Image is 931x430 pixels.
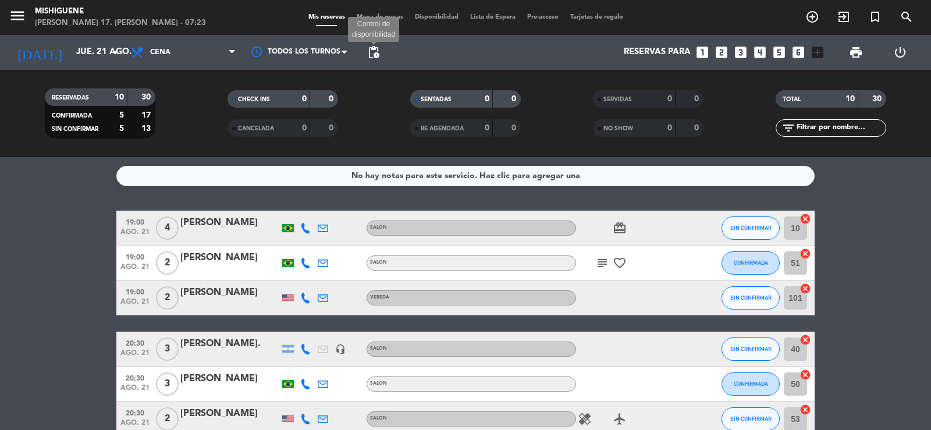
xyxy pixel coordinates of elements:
[238,126,274,132] span: CANCELADA
[156,372,179,396] span: 3
[868,10,882,24] i: turned_in_not
[156,251,179,275] span: 2
[511,124,518,132] strong: 0
[730,415,772,422] span: SIN CONFIRMAR
[613,221,627,235] i: card_giftcard
[799,213,811,225] i: cancel
[9,7,26,24] i: menu
[180,215,279,230] div: [PERSON_NAME]
[120,336,150,349] span: 20:30
[156,216,179,240] span: 4
[714,45,729,60] i: looks_two
[781,121,795,135] i: filter_list
[722,372,780,396] button: CONFIRMADA
[772,45,787,60] i: looks_5
[810,45,825,60] i: add_box
[421,97,452,102] span: SENTADAS
[120,250,150,263] span: 19:00
[878,35,922,70] div: LOG OUT
[120,406,150,419] span: 20:30
[9,7,26,29] button: menu
[595,256,609,270] i: subject
[120,263,150,276] span: ago. 21
[348,17,399,42] div: Control de disponibilidad
[485,95,489,103] strong: 0
[722,337,780,361] button: SIN CONFIRMAR
[613,412,627,426] i: airplanemode_active
[9,40,70,65] i: [DATE]
[734,381,768,387] span: CONFIRMADA
[783,97,801,102] span: TOTAL
[603,97,632,102] span: SERVIDAS
[52,113,92,119] span: CONFIRMADA
[791,45,806,60] i: looks_6
[511,95,518,103] strong: 0
[837,10,851,24] i: exit_to_app
[120,285,150,298] span: 19:00
[893,45,907,59] i: power_settings_new
[120,371,150,384] span: 20:30
[730,225,772,231] span: SIN CONFIRMAR
[722,216,780,240] button: SIN CONFIRMAR
[35,6,206,17] div: Mishiguene
[613,256,627,270] i: favorite_border
[108,45,122,59] i: arrow_drop_down
[367,45,381,59] span: pending_actions
[733,45,748,60] i: looks_3
[370,260,387,265] span: SALON
[115,93,124,101] strong: 10
[351,169,580,183] div: No hay notas para este servicio. Haz clic para agregar una
[120,298,150,311] span: ago. 21
[667,95,672,103] strong: 0
[730,294,772,301] span: SIN CONFIRMAR
[795,122,886,134] input: Filtrar por nombre...
[370,225,387,230] span: SALON
[849,45,863,59] span: print
[730,346,772,352] span: SIN CONFIRMAR
[150,48,170,56] span: Cena
[180,250,279,265] div: [PERSON_NAME]
[578,412,592,426] i: healing
[752,45,767,60] i: looks_4
[329,124,336,132] strong: 0
[694,124,701,132] strong: 0
[238,97,270,102] span: CHECK INS
[335,344,346,354] i: headset_mic
[303,14,351,20] span: Mis reservas
[722,286,780,310] button: SIN CONFIRMAR
[722,251,780,275] button: CONFIRMADA
[799,404,811,415] i: cancel
[694,95,701,103] strong: 0
[119,111,124,119] strong: 5
[485,124,489,132] strong: 0
[141,125,153,133] strong: 13
[141,111,153,119] strong: 17
[141,93,153,101] strong: 30
[120,384,150,397] span: ago. 21
[52,95,89,101] span: RESERVADAS
[872,95,884,103] strong: 30
[564,14,629,20] span: Tarjetas de regalo
[156,286,179,310] span: 2
[120,228,150,241] span: ago. 21
[370,416,387,421] span: SALON
[521,14,564,20] span: Pre-acceso
[35,17,206,29] div: [PERSON_NAME] 17. [PERSON_NAME] - 07:23
[421,126,464,132] span: RE AGENDADA
[302,124,307,132] strong: 0
[370,295,389,300] span: VEREDA
[624,47,691,58] span: Reservas para
[370,346,387,351] span: SALON
[667,124,672,132] strong: 0
[156,337,179,361] span: 3
[180,371,279,386] div: [PERSON_NAME]
[799,369,811,381] i: cancel
[845,95,855,103] strong: 10
[120,349,150,363] span: ago. 21
[603,126,633,132] span: NO SHOW
[180,285,279,300] div: [PERSON_NAME]
[734,260,768,266] span: CONFIRMADA
[799,283,811,294] i: cancel
[464,14,521,20] span: Lista de Espera
[302,95,307,103] strong: 0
